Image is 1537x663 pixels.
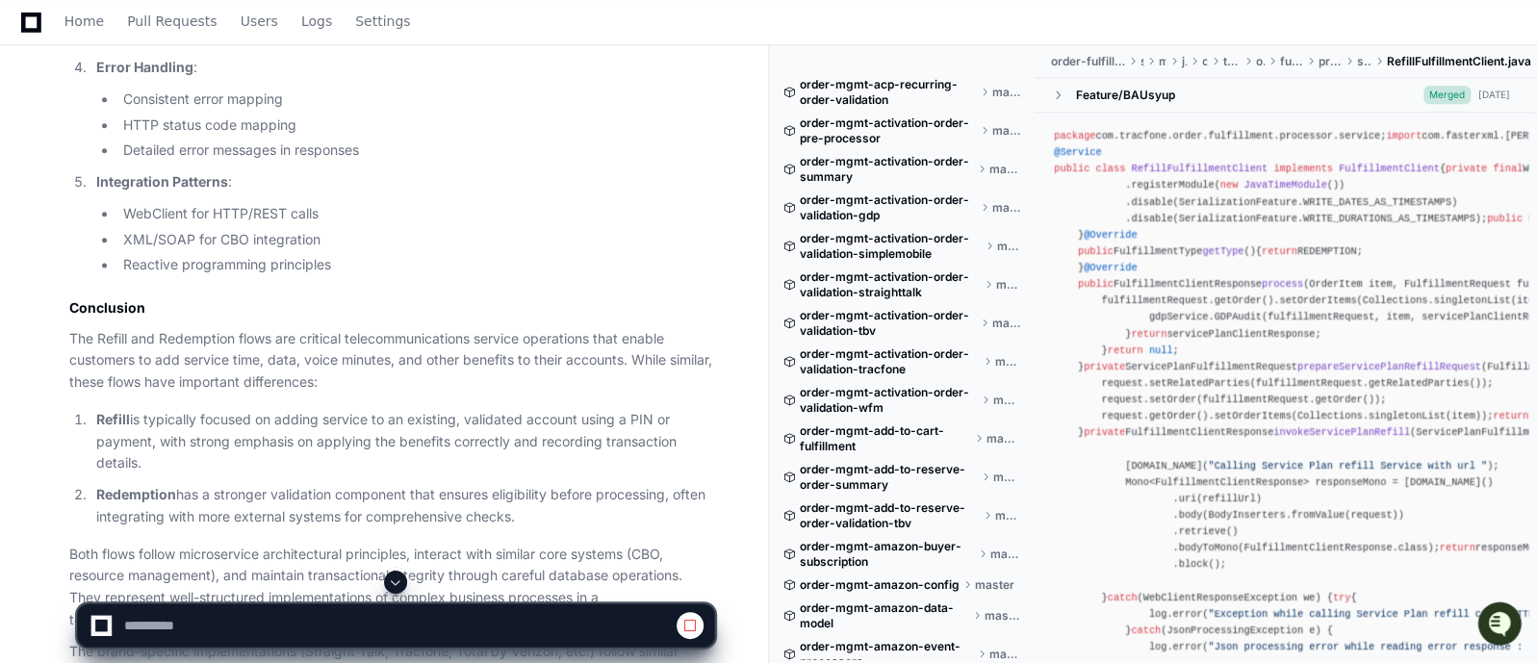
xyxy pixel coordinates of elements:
[96,411,130,427] strong: Refill
[1222,54,1241,69] span: tracfone
[992,85,1021,100] span: master
[1202,245,1243,257] span: getType
[117,203,714,225] li: WebClient for HTTP/REST calls
[1078,278,1114,290] span: public
[800,115,978,146] span: order-mgmt-activation-order-pre-processor
[800,77,977,108] span: order-mgmt-acp-recurring-order-validation
[1054,146,1101,158] span: @Service
[192,202,233,217] span: Pylon
[355,15,410,27] span: Settings
[1243,245,1255,257] span: ()
[992,123,1020,139] span: master
[1297,361,1481,372] span: prepareServicePlanRefillRequest
[1202,54,1208,69] span: com
[117,229,714,251] li: XML/SOAP for CBO integration
[117,140,714,162] li: Detailed error messages in responses
[1339,163,1440,174] span: FulfillmentClient
[69,298,714,318] h2: Conclusion
[1084,229,1137,241] span: @Override
[1084,426,1125,438] span: private
[136,201,233,217] a: Powered byPylon
[1487,213,1523,224] span: public
[995,508,1021,523] span: master
[1095,163,1125,174] span: class
[1075,88,1174,103] div: Feature/BAUsyup
[990,547,1020,562] span: master
[1262,278,1303,290] span: process
[1084,262,1137,273] span: @Override
[64,15,104,27] span: Home
[800,500,980,531] span: order-mgmt-add-to-reserve-order-validation-tbv
[241,15,278,27] span: Users
[1084,361,1125,372] span: private
[117,89,714,111] li: Consistent error mapping
[127,15,217,27] span: Pull Requests
[96,173,228,190] strong: Integration Patterns
[1357,54,1371,69] span: service
[327,149,350,172] button: Start new chat
[1149,344,1173,356] span: null
[1475,599,1527,651] iframe: Open customer support
[96,486,176,502] strong: Redemption
[800,385,978,416] span: order-mgmt-activation-order-validation-wfm
[1220,179,1238,191] span: new
[1243,179,1326,191] span: JavaTimeModule
[1131,163,1268,174] span: RefillFulfillmentClient
[993,470,1021,485] span: master
[800,154,975,185] span: order-mgmt-activation-order-summary
[995,354,1021,370] span: master
[96,171,714,193] p: :
[1256,54,1265,69] span: order
[1054,130,1095,141] span: package
[65,143,316,163] div: Start new chat
[1280,54,1302,69] span: fulfillment
[996,277,1020,293] span: master
[69,328,714,394] p: The Refill and Redemption flows are critical telecommunications service operations that enable cu...
[800,231,982,262] span: order-mgmt-activation-order-validation-simplemobile
[1050,54,1125,69] span: order-fulfillment-processor
[1273,163,1333,174] span: implements
[96,484,714,528] p: has a stronger validation component that ensures eligibility before processing, often integrating...
[1273,426,1410,438] span: invokeServicePlanRefill
[1078,245,1114,257] span: public
[1387,54,1531,69] span: RefillFulfillmentClient.java
[800,539,976,570] span: order-mgmt-amazon-buyer-subscription
[1493,163,1523,174] span: final
[992,200,1020,216] span: master
[69,544,714,631] p: Both flows follow microservice architectural principles, interact with similar core systems (CBO,...
[117,254,714,276] li: Reactive programming principles
[800,308,977,339] span: order-mgmt-activation-order-validation-tbv
[96,409,714,474] p: is typically focused on adding service to an existing, validated account using a PIN or payment, ...
[992,393,1020,408] span: master
[96,57,714,79] p: :
[1108,344,1143,356] span: return
[1423,86,1471,104] span: Merged
[1209,460,1488,472] span: "Calling Service Plan refill Service with url "
[800,462,978,493] span: order-mgmt-add-to-reserve-order-summary
[19,77,350,108] div: Welcome
[986,431,1020,446] span: master
[1493,410,1528,421] span: return
[1440,542,1475,553] span: return
[1054,163,1089,174] span: public
[65,163,279,178] div: We're offline, but we'll be back soon!
[19,143,54,178] img: 1756235613930-3d25f9e4-fa56-45dd-b3ad-e072dfbd1548
[989,162,1020,177] span: master
[1181,54,1186,69] span: java
[301,15,332,27] span: Logs
[997,239,1021,254] span: master
[96,59,193,75] strong: Error Handling
[800,192,978,223] span: order-mgmt-activation-order-validation-gdp
[19,19,58,58] img: PlayerZero
[1262,245,1297,257] span: return
[800,423,972,454] span: order-mgmt-add-to-cart-fulfillment
[1140,54,1143,69] span: src
[1446,163,1487,174] span: private
[1159,54,1166,69] span: main
[1386,130,1422,141] span: import
[1131,328,1166,340] span: return
[800,269,981,300] span: order-mgmt-activation-order-validation-straighttalk
[992,316,1021,331] span: master
[1319,54,1342,69] span: processor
